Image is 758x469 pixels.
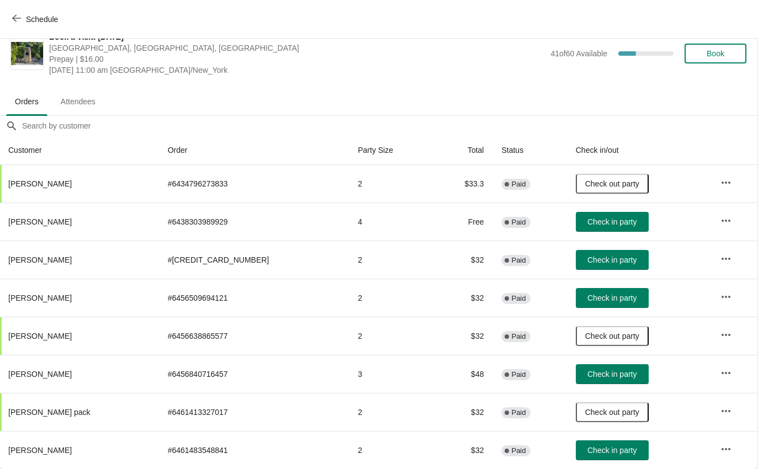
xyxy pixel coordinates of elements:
td: # 6461483548841 [159,431,349,469]
img: Book a Visit: August 2025 [11,42,43,65]
td: $32 [433,431,492,469]
td: 2 [349,241,433,279]
td: 2 [349,431,433,469]
span: Check out party [585,332,639,340]
td: # 6456509694121 [159,279,349,317]
td: # 6461413327017 [159,393,349,431]
span: Check in party [587,217,637,226]
button: Check in party [576,364,649,384]
span: Check out party [585,408,639,417]
td: 2 [349,279,433,317]
span: [PERSON_NAME] [8,332,72,340]
span: Check out party [585,179,639,188]
button: Check in party [576,212,649,232]
span: [PERSON_NAME] [8,370,72,379]
span: Orders [6,92,47,111]
td: 2 [349,165,433,202]
span: Paid [511,256,526,265]
span: Paid [511,408,526,417]
span: [DATE] 11:00 am [GEOGRAPHIC_DATA]/New_York [49,65,545,76]
td: $32 [433,393,492,431]
td: 4 [349,202,433,241]
span: Paid [511,180,526,189]
td: 3 [349,355,433,393]
button: Check out party [576,174,649,194]
td: 2 [349,393,433,431]
button: Check in party [576,288,649,308]
td: Free [433,202,492,241]
span: Book [707,49,724,58]
td: $48 [433,355,492,393]
span: Check in party [587,446,637,455]
td: # 6456840716457 [159,355,349,393]
th: Party Size [349,136,433,165]
td: $33.3 [433,165,492,202]
button: Check out party [576,326,649,346]
span: Check in party [587,255,637,264]
span: Check in party [587,294,637,302]
td: # 6456638865577 [159,317,349,355]
span: Check in party [587,370,637,379]
span: [PERSON_NAME] [8,255,72,264]
span: [GEOGRAPHIC_DATA], [GEOGRAPHIC_DATA], [GEOGRAPHIC_DATA] [49,42,545,54]
button: Check out party [576,402,649,422]
td: # 6434796273833 [159,165,349,202]
td: $32 [433,317,492,355]
input: Search by customer [22,116,757,136]
span: Paid [511,294,526,303]
span: Paid [511,218,526,227]
button: Schedule [6,9,67,29]
button: Book [685,44,746,63]
span: [PERSON_NAME] [8,294,72,302]
span: Prepay | $16.00 [49,54,545,65]
td: # 6438303989929 [159,202,349,241]
span: [PERSON_NAME] [8,446,72,455]
span: Paid [511,332,526,341]
th: Order [159,136,349,165]
td: 2 [349,317,433,355]
td: # [CREDIT_CARD_NUMBER] [159,241,349,279]
td: $32 [433,279,492,317]
span: [PERSON_NAME] [8,179,72,188]
span: Schedule [26,15,58,24]
th: Check in/out [567,136,712,165]
span: Paid [511,370,526,379]
button: Check in party [576,440,649,460]
span: [PERSON_NAME] pack [8,408,91,417]
th: Status [492,136,566,165]
span: [PERSON_NAME] [8,217,72,226]
td: $32 [433,241,492,279]
span: 41 of 60 Available [550,49,607,58]
th: Total [433,136,492,165]
span: Paid [511,446,526,455]
button: Check in party [576,250,649,270]
span: Attendees [52,92,104,111]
